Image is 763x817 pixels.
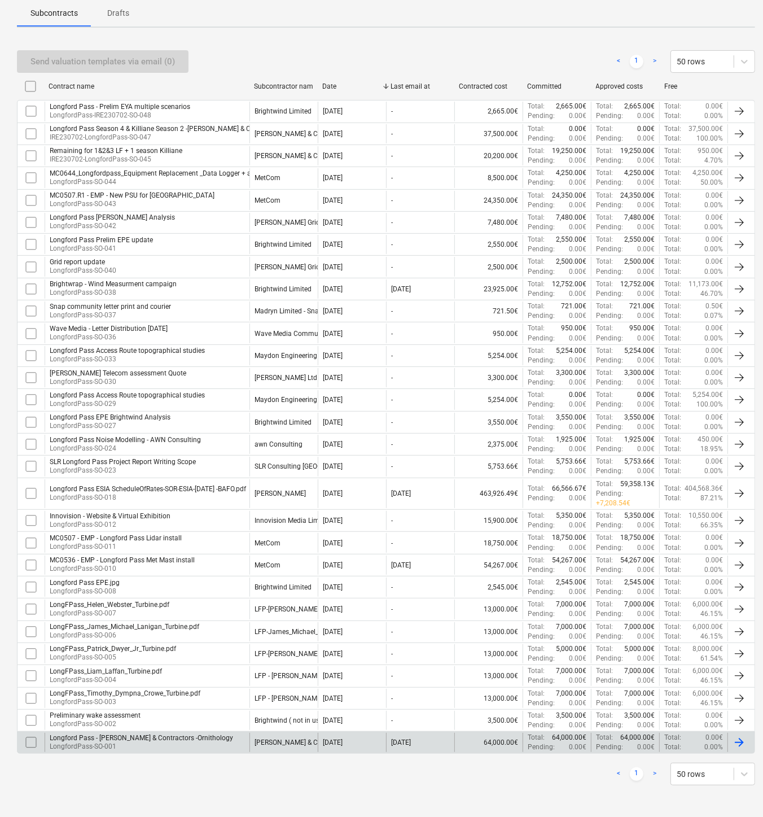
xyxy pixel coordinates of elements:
[596,82,655,90] div: Approved costs
[561,324,586,333] p: 950.00€
[528,235,545,244] p: Total :
[323,241,343,248] div: [DATE]
[50,191,214,199] div: MC0507.R1 - EMP - New PSU for [GEOGRAPHIC_DATA]
[637,124,655,134] p: 0.00€
[528,168,545,178] p: Total :
[637,267,655,277] p: 0.00€
[664,279,681,289] p: Total :
[596,200,623,210] p: Pending :
[664,156,681,165] p: Total :
[528,111,555,121] p: Pending :
[629,302,655,311] p: 721.00€
[664,267,681,277] p: Total :
[50,421,170,431] p: LongfordPass-SO-027
[637,334,655,343] p: 0.00€
[254,82,313,90] div: Subcontractor name
[528,146,545,156] p: Total :
[596,279,613,289] p: Total :
[322,82,381,90] div: Date
[556,257,586,266] p: 2,500.00€
[50,303,171,311] div: Snap community letter print and courier
[459,82,518,90] div: Contracted cost
[391,241,393,248] div: -
[705,346,723,356] p: 0.00€
[637,289,655,299] p: 0.00€
[454,644,523,663] div: 13,000.00€
[704,111,723,121] p: 0.00%
[50,169,290,177] div: MC0644_Longfordpass_Equipment Replacement _Data Logger + anemometers
[454,413,523,432] div: 3,550.00€
[624,102,655,111] p: 2,665.00€
[50,125,341,133] div: Longford Pass Season 4 & Killiane Season 2 -[PERSON_NAME] & Contractors-Ornithology Survey
[664,413,681,422] p: Total :
[50,266,116,276] p: LongfordPass-SO-040
[528,267,555,277] p: Pending :
[50,413,170,421] div: Longford Pass EPE Brightwind Analysis
[664,111,681,121] p: Total :
[705,235,723,244] p: 0.00€
[391,307,393,315] div: -
[50,391,205,399] div: Longford Pass Access Route topographical studies
[596,191,613,200] p: Total :
[391,418,393,426] div: -
[528,200,555,210] p: Pending :
[255,330,358,338] div: Wave Media Communications Ltd
[696,134,723,143] p: 100.00%
[569,289,586,299] p: 0.00€
[704,378,723,387] p: 0.00%
[454,511,523,530] div: 15,900.00€
[528,178,555,187] p: Pending :
[696,400,723,409] p: 100.00%
[255,263,320,271] div: Mullan Grid
[323,374,343,382] div: [DATE]
[637,244,655,254] p: 0.00€
[664,178,681,187] p: Total :
[569,422,586,432] p: 0.00€
[664,346,681,356] p: Total :
[391,219,393,226] div: -
[637,356,655,365] p: 0.00€
[556,235,586,244] p: 2,550.00€
[50,399,205,409] p: LongfordPass-SO-029
[704,267,723,277] p: 0.00%
[596,111,623,121] p: Pending :
[454,390,523,409] div: 5,254.00€
[528,346,545,356] p: Total :
[705,257,723,266] p: 0.00€
[569,200,586,210] p: 0.00€
[596,378,623,387] p: Pending :
[454,622,523,641] div: 13,000.00€
[50,236,153,244] div: Longford Pass Prelim EPE update
[664,378,681,387] p: Total :
[528,368,545,378] p: Total :
[596,356,623,365] p: Pending :
[569,178,586,187] p: 0.00€
[705,368,723,378] p: 0.00€
[569,222,586,232] p: 0.00€
[552,146,586,156] p: 19,250.00€
[569,378,586,387] p: 0.00€
[704,356,723,365] p: 0.00%
[454,666,523,685] div: 13,000.00€
[454,600,523,619] div: 13,000.00€
[705,213,723,222] p: 0.00€
[528,400,555,409] p: Pending :
[50,377,186,387] p: LongfordPass-SO-030
[391,196,393,204] div: -
[664,213,681,222] p: Total :
[454,324,523,343] div: 950.00€
[664,368,681,378] p: Total :
[596,257,613,266] p: Total :
[700,289,723,299] p: 46.70%
[596,235,613,244] p: Total :
[50,347,205,355] div: Longford Pass Access Route topographical studies
[612,55,625,68] a: Previous page
[255,352,344,360] div: Maydon Engineering Services
[569,390,586,400] p: 0.00€
[596,156,623,165] p: Pending :
[596,134,623,143] p: Pending :
[50,280,177,288] div: Brightwrap - Wind Measurment campaign
[596,102,613,111] p: Total :
[637,156,655,165] p: 0.00€
[664,302,681,311] p: Total :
